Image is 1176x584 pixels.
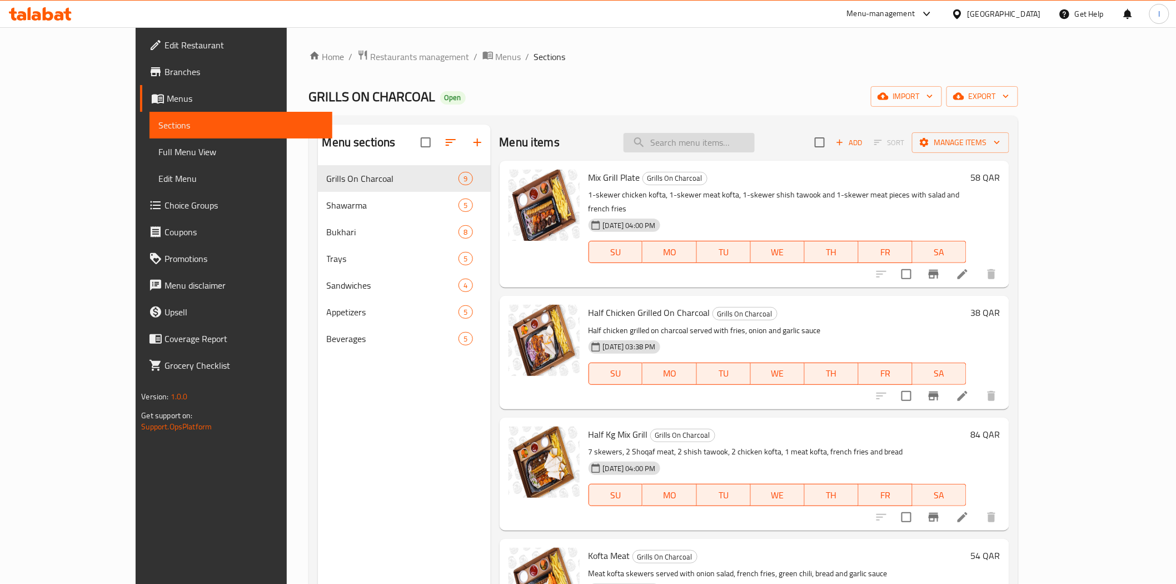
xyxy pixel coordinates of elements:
[140,245,332,272] a: Promotions
[642,363,696,385] button: MO
[509,305,580,376] img: Half Chicken Grilled On Charcoal
[327,252,459,265] span: Trays
[141,408,192,423] span: Get support on:
[327,199,459,212] span: Shawarma
[140,272,332,299] a: Menu disclaimer
[459,225,472,239] div: items
[955,90,1009,103] span: export
[141,419,212,434] a: Support.OpsPlatform
[971,170,1000,185] h6: 58 QAR
[971,305,1000,320] h6: 38 QAR
[322,134,396,151] h2: Menu sections
[318,325,491,352] div: Beverages5
[589,304,710,321] span: Half Chicken Grilled On Charcoal
[650,429,715,442] div: Grills On Charcoal
[920,383,947,409] button: Branch-specific-item
[589,484,643,506] button: SU
[697,241,751,263] button: TU
[809,487,854,503] span: TH
[165,252,323,265] span: Promotions
[459,200,472,211] span: 5
[880,90,933,103] span: import
[712,307,778,320] div: Grills On Charcoal
[594,487,639,503] span: SU
[755,487,800,503] span: WE
[805,484,859,506] button: TH
[701,365,746,382] span: TU
[140,219,332,245] a: Coupons
[831,134,867,151] button: Add
[309,50,1018,64] nav: breadcrumb
[509,427,580,498] img: Half Kg Mix Grill
[496,50,521,63] span: Menus
[599,463,660,474] span: [DATE] 04:00 PM
[859,241,913,263] button: FR
[697,484,751,506] button: TU
[165,279,323,292] span: Menu disclaimer
[318,272,491,299] div: Sandwiches4
[871,86,942,107] button: import
[327,172,459,185] span: Grills On Charcoal
[318,165,491,192] div: Grills On Charcoal9
[318,245,491,272] div: Trays5
[140,85,332,112] a: Menus
[158,118,323,132] span: Sections
[917,487,962,503] span: SA
[643,172,707,185] span: Grills On Charcoal
[327,225,459,239] span: Bukhari
[978,261,1005,288] button: delete
[318,299,491,325] div: Appetizers5
[459,307,472,318] span: 5
[956,268,969,281] a: Edit menu item
[167,92,323,105] span: Menus
[594,244,639,260] span: SU
[474,50,478,63] li: /
[459,174,472,184] span: 9
[589,169,640,186] span: Mix Grill Plate
[158,172,323,185] span: Edit Menu
[327,332,459,345] div: Beverages
[651,429,715,442] span: Grills On Charcoal
[140,58,332,85] a: Branches
[1158,8,1160,20] span: I
[140,299,332,325] a: Upsell
[589,567,966,581] p: Meat kofta skewers served with onion salad, french fries, green chili, bread and garlic sauce
[921,136,1000,150] span: Manage items
[697,363,751,385] button: TU
[165,225,323,239] span: Coupons
[414,131,437,154] span: Select all sections
[459,252,472,265] div: items
[633,551,697,563] span: Grills On Charcoal
[437,129,464,156] span: Sort sections
[917,365,962,382] span: SA
[805,363,859,385] button: TH
[150,138,332,165] a: Full Menu View
[599,220,660,231] span: [DATE] 04:00 PM
[701,244,746,260] span: TU
[632,550,697,563] div: Grills On Charcoal
[140,352,332,379] a: Grocery Checklist
[526,50,530,63] li: /
[165,332,323,345] span: Coverage Report
[859,363,913,385] button: FR
[808,131,831,154] span: Select section
[647,487,692,503] span: MO
[956,389,969,403] a: Edit menu item
[459,279,472,292] div: items
[831,134,867,151] span: Add item
[978,504,1005,531] button: delete
[141,389,168,404] span: Version:
[647,365,692,382] span: MO
[834,136,864,149] span: Add
[459,334,472,344] span: 5
[482,50,521,64] a: Menus
[863,365,908,382] span: FR
[751,484,805,506] button: WE
[589,241,643,263] button: SU
[895,384,918,408] span: Select to update
[863,487,908,503] span: FR
[165,65,323,78] span: Branches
